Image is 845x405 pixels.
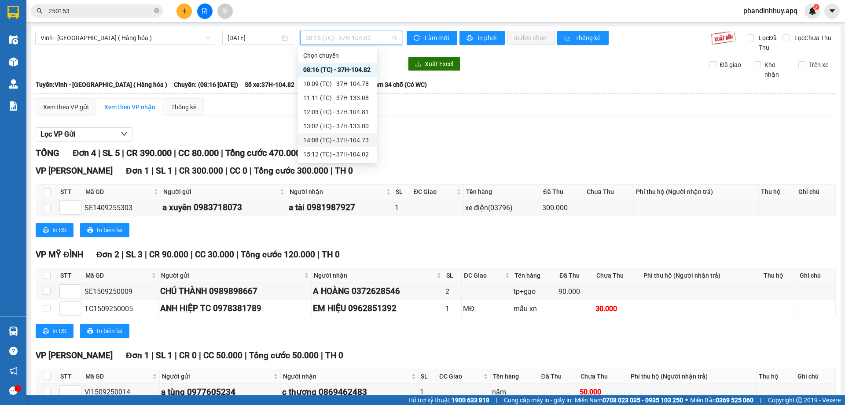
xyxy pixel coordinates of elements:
span: | [121,249,124,260]
th: STT [58,268,83,283]
span: | [321,350,323,360]
span: CC 80.000 [178,148,219,158]
span: TH 0 [335,166,353,176]
div: 1 [395,202,410,213]
img: logo-vxr [7,6,19,19]
div: A HOÀNG 0372628546 [313,285,442,298]
span: Người gửi [163,187,278,197]
span: Trên xe [805,60,832,70]
th: Đã Thu [557,268,594,283]
span: printer [87,227,93,234]
span: aim [222,8,228,14]
th: Thu hộ [761,268,797,283]
span: | [175,166,177,176]
span: printer [43,227,49,234]
img: solution-icon [9,101,18,111]
td: SE1509250009 [83,283,159,300]
span: | [236,249,239,260]
div: Chọn chuyến [303,51,372,60]
span: CC 50.000 [203,350,242,360]
th: STT [58,369,83,384]
span: Đã giao [716,60,745,70]
td: TC1509250005 [83,300,159,317]
div: a tùng 0977605234 [161,386,279,399]
span: SL 3 [126,249,143,260]
span: Mã GD [85,271,150,280]
div: ANH HIỆP TC 0978381789 [160,302,310,315]
span: close-circle [154,8,159,13]
div: 14:08 (TC) - 37H-104.73 [303,135,372,145]
div: tp+gạo [514,286,556,297]
th: STT [58,185,83,199]
span: ⚪️ [685,398,688,402]
span: In biên lai [97,326,122,336]
span: Kho nhận [761,60,792,79]
span: In DS [52,225,66,235]
th: Tên hàng [491,369,539,384]
div: EM HIỆU 0962851392 [313,302,442,315]
span: Thống kê [575,33,602,43]
span: Người nhận [290,187,384,197]
th: Chưa Thu [594,268,641,283]
span: | [122,148,124,158]
button: aim [217,4,233,19]
div: 90.000 [558,286,592,297]
div: SE1409255303 [84,202,159,213]
span: Người gửi [161,271,303,280]
div: nấm [492,386,537,398]
th: Thu hộ [759,185,796,199]
span: Tổng cước 300.000 [254,166,328,176]
button: printerIn biên lai [80,223,129,237]
span: Số xe: 37H-104.82 [245,80,294,89]
button: file-add [197,4,213,19]
span: Tổng cước 50.000 [249,350,319,360]
td: VI1509250014 [83,384,160,401]
span: question-circle [9,347,18,355]
th: Phí thu hộ (Người nhận trả) [634,185,759,199]
img: 9k= [711,31,736,45]
span: CR 90.000 [149,249,188,260]
th: Phí thu hộ (Người nhận trả) [641,268,761,283]
div: Thống kê [171,102,196,112]
img: icon-new-feature [808,7,816,15]
span: | [151,350,154,360]
span: Chuyến: (08:16 [DATE]) [174,80,238,89]
span: Tổng cước 120.000 [241,249,315,260]
span: CR 390.000 [126,148,172,158]
span: Đơn 2 [96,249,120,260]
span: Người nhận [314,271,435,280]
span: Làm mới [425,33,450,43]
th: Ghi chú [795,369,836,384]
span: file-add [202,8,208,14]
span: search [37,8,43,14]
button: bar-chartThống kê [557,31,609,45]
span: phandinhhuy.apq [736,5,805,16]
strong: CHUYỂN PHÁT NHANH AN PHÚ QUÝ [13,7,77,36]
div: VI1509250014 [84,386,158,398]
span: TH 0 [325,350,343,360]
input: Tìm tên, số ĐT hoặc mã đơn [48,6,152,16]
span: Đơn 1 [126,350,149,360]
div: a xuyên 0983718073 [162,201,286,214]
span: CC 30.000 [195,249,234,260]
span: Lọc Đã Thu [755,33,783,52]
span: CR 0 [179,350,197,360]
div: 1 [445,303,460,314]
div: 300.000 [542,202,583,213]
th: Đã Thu [539,369,578,384]
input: 15/09/2025 [228,33,280,43]
div: 1 [420,386,435,398]
img: warehouse-icon [9,79,18,89]
span: Hỗ trợ kỹ thuật: [408,395,489,405]
button: printerIn DS [36,223,73,237]
span: | [221,148,223,158]
span: VP MỸ ĐÌNH [36,249,83,260]
span: [GEOGRAPHIC_DATA], [GEOGRAPHIC_DATA] ↔ [GEOGRAPHIC_DATA] [12,37,77,67]
div: mẫu xn [514,303,556,314]
img: warehouse-icon [9,327,18,336]
span: SL 1 [156,166,173,176]
span: Người nhận [283,372,409,381]
span: plus [181,8,187,14]
span: VP [PERSON_NAME] [36,350,113,360]
span: | [760,395,761,405]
